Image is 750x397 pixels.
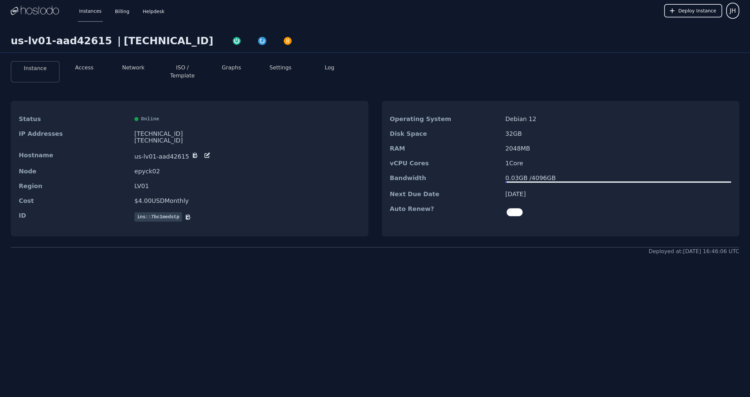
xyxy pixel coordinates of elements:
button: Deploy Instance [664,4,722,17]
div: [TECHNICAL_ID] [134,137,360,144]
dt: RAM [390,145,500,152]
dd: LV01 [134,183,360,189]
dt: Disk Space [390,130,500,137]
img: Logo [11,6,59,16]
dt: Bandwidth [390,175,500,183]
dt: Status [19,116,129,122]
dt: ID [19,212,129,222]
span: JH [730,6,736,15]
div: | [115,35,124,47]
dt: Region [19,183,129,189]
dd: 32 GB [505,130,731,137]
button: User menu [726,3,739,19]
img: Power Off [283,36,292,46]
dd: epyck02 [134,168,360,175]
button: Graphs [222,64,241,72]
dd: 1 Core [505,160,731,167]
button: Instance [24,64,47,72]
dt: Cost [19,197,129,204]
button: Log [325,64,335,72]
dt: Hostname [19,152,129,160]
dt: Next Due Date [390,191,500,197]
button: Network [122,64,145,72]
dt: Auto Renew? [390,206,500,219]
span: ins::7bc1medstp [134,212,182,222]
img: Power On [232,36,241,46]
dd: $ 4.00 USD Monthly [134,197,360,204]
div: [TECHNICAL_ID] [124,35,213,47]
dt: IP Addresses [19,130,129,144]
img: Restart [257,36,267,46]
div: Deployed at: [DATE] 16:46:06 UTC [649,247,739,256]
dd: 2048 MB [505,145,731,152]
dd: Debian 12 [505,116,731,122]
dt: vCPU Cores [390,160,500,167]
dd: [DATE] [505,191,731,197]
div: Online [134,116,360,122]
dt: Operating System [390,116,500,122]
div: [TECHNICAL_ID] [134,130,360,137]
button: Settings [270,64,292,72]
button: Power Off [275,35,300,46]
button: Power On [224,35,249,46]
dd: us-lv01-aad42615 [134,152,360,160]
button: Access [75,64,94,72]
div: us-lv01-aad42615 [11,35,115,47]
dt: Node [19,168,129,175]
button: ISO / Template [163,64,201,80]
button: Restart [249,35,275,46]
span: Deploy Instance [678,7,716,14]
div: 0.03 GB / 4096 GB [505,175,731,181]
